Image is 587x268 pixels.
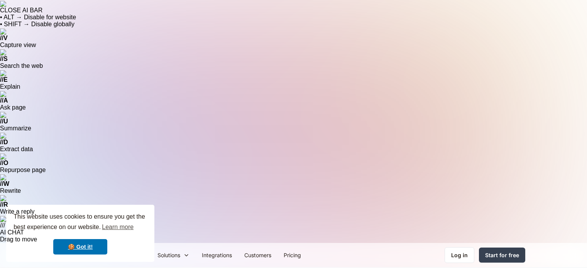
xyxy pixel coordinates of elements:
[277,246,307,264] a: Pricing
[445,247,474,263] a: Log in
[157,251,180,259] div: Solutions
[479,248,525,263] a: Start for free
[451,251,468,259] div: Log in
[151,246,196,264] div: Solutions
[53,239,107,255] a: dismiss cookie message
[196,246,238,264] a: Integrations
[238,246,277,264] a: Customers
[485,251,519,259] div: Start for free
